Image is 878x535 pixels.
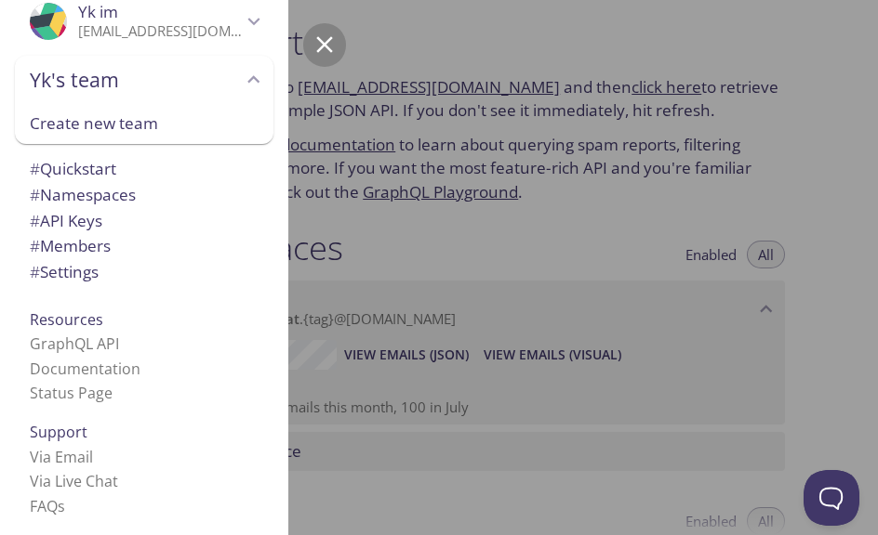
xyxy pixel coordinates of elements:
[30,67,242,93] span: Yk's team
[30,261,99,282] span: Settings
[30,422,87,442] span: Support
[30,383,113,403] a: Status Page
[15,56,273,104] div: Yk's team
[30,158,116,179] span: Quickstart
[15,156,273,182] div: Quickstart
[30,359,140,379] a: Documentation
[30,471,118,491] a: Via Live Chat
[30,309,103,330] span: Resources
[58,496,65,516] span: s
[15,233,273,259] div: Members
[303,23,346,66] button: Menu
[15,104,273,145] div: Create new team
[30,235,40,256] span: #
[30,447,93,467] a: Via Email
[30,210,102,231] span: API Keys
[30,235,111,256] span: Members
[78,22,242,41] p: [EMAIL_ADDRESS][DOMAIN_NAME]
[30,333,119,354] a: GraphQL API
[15,259,273,285] div: Team Settings
[30,184,40,205] span: #
[30,496,65,516] a: FAQ
[30,111,259,136] span: Create new team
[78,1,118,22] span: Yk im
[30,158,40,179] span: #
[30,261,40,282] span: #
[30,210,40,231] span: #
[804,470,859,526] iframe: Help Scout Beacon - Open
[30,184,136,205] span: Namespaces
[15,182,273,208] div: Namespaces
[15,208,273,234] div: API Keys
